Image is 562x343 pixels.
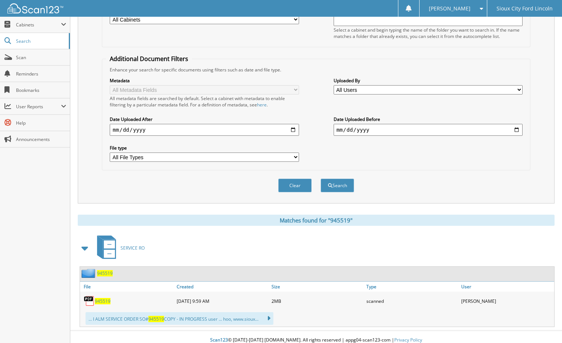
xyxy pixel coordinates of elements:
div: ... I ALM SERVICE ORDER SO# COPY - IN PROGRESS user ... hoo, www.sioux... [86,312,273,325]
a: SERVICE RO [93,233,145,263]
span: Help [16,120,66,126]
div: [DATE] 9:59 AM [175,294,270,308]
span: Scan [16,54,66,61]
input: start [110,124,299,136]
button: Search [321,179,354,192]
label: Uploaded By [334,77,523,84]
span: SERVICE RO [121,245,145,251]
div: Matches found for "945519" [78,215,555,226]
label: Date Uploaded Before [334,116,523,122]
a: User [459,282,554,292]
a: 945519 [97,270,113,276]
span: Bookmarks [16,87,66,93]
span: [PERSON_NAME] [429,6,471,11]
a: Size [270,282,365,292]
button: Clear [278,179,312,192]
img: folder2.png [81,269,97,278]
img: PDF.png [84,295,95,307]
span: Sioux City Ford Lincoln [497,6,553,11]
div: All metadata fields are searched by default. Select a cabinet with metadata to enable filtering b... [110,95,299,108]
div: [PERSON_NAME] [459,294,554,308]
input: end [334,124,523,136]
label: Date Uploaded After [110,116,299,122]
a: File [80,282,175,292]
div: Select a cabinet and begin typing the name of the folder you want to search in. If the name match... [334,27,523,39]
span: Announcements [16,136,66,142]
a: 945519 [95,298,110,304]
div: 2MB [270,294,365,308]
iframe: Chat Widget [525,307,562,343]
label: Metadata [110,77,299,84]
span: Reminders [16,71,66,77]
a: Privacy Policy [394,337,422,343]
span: 945519 [148,316,164,322]
legend: Additional Document Filters [106,55,192,63]
div: Enhance your search for specific documents using filters such as date and file type. [106,67,526,73]
label: File type [110,145,299,151]
span: Cabinets [16,22,61,28]
a: Type [365,282,459,292]
img: scan123-logo-white.svg [7,3,63,13]
a: Created [175,282,270,292]
span: Scan123 [210,337,228,343]
div: scanned [365,294,459,308]
span: Search [16,38,65,44]
span: User Reports [16,103,61,110]
a: here [257,102,267,108]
